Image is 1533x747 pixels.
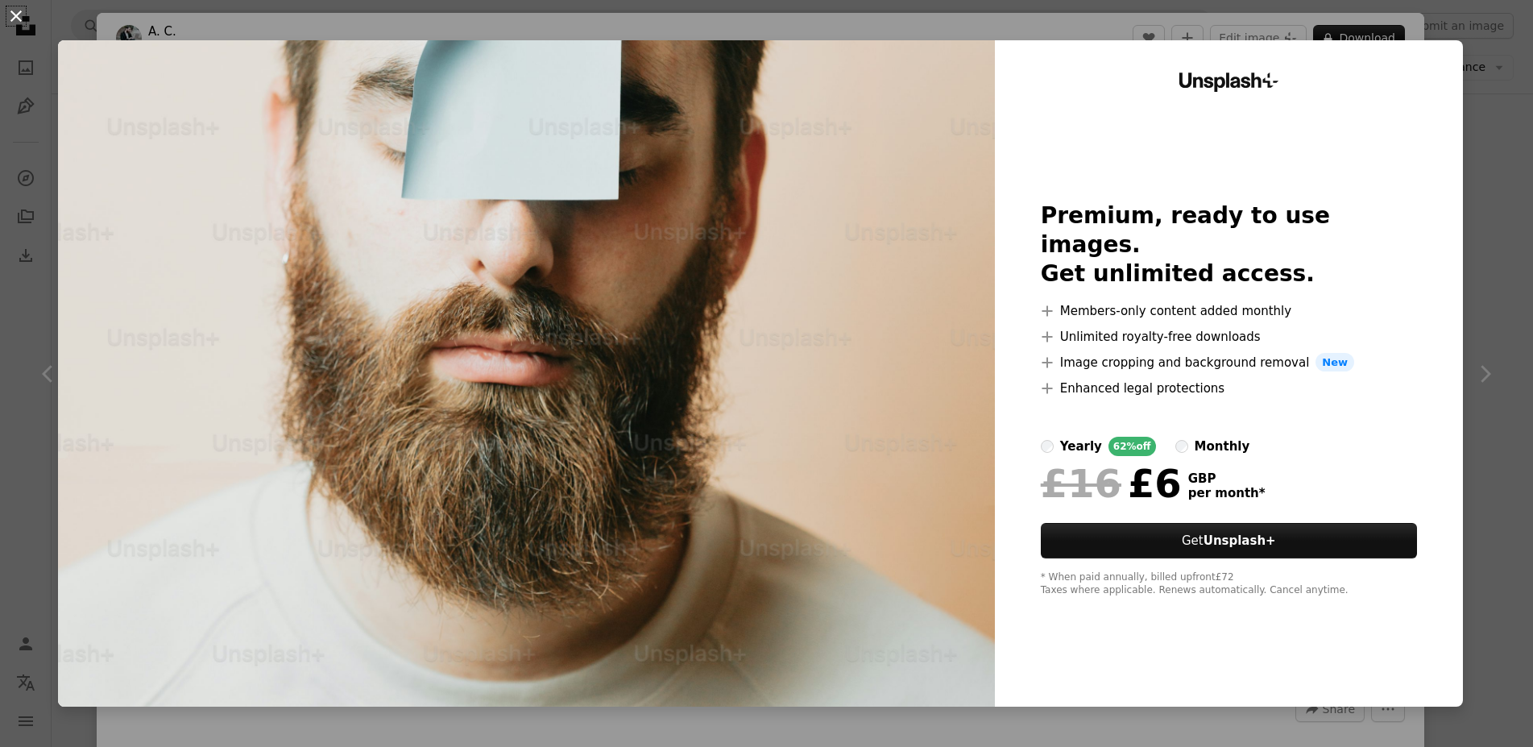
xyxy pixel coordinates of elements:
[1041,440,1054,453] input: yearly62%off
[1108,437,1156,456] div: 62% off
[1041,201,1417,288] h2: Premium, ready to use images. Get unlimited access.
[1315,353,1354,372] span: New
[1041,463,1182,504] div: £6
[1041,379,1417,398] li: Enhanced legal protections
[1041,353,1417,372] li: Image cropping and background removal
[1188,486,1266,500] span: per month *
[1041,571,1417,597] div: * When paid annually, billed upfront £72 Taxes where applicable. Renews automatically. Cancel any...
[1041,327,1417,347] li: Unlimited royalty-free downloads
[1204,533,1276,548] strong: Unsplash+
[1041,523,1417,558] button: GetUnsplash+
[1195,437,1250,456] div: monthly
[1060,437,1102,456] div: yearly
[1041,301,1417,321] li: Members-only content added monthly
[1188,471,1266,486] span: GBP
[1175,440,1188,453] input: monthly
[1041,463,1121,504] span: £16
